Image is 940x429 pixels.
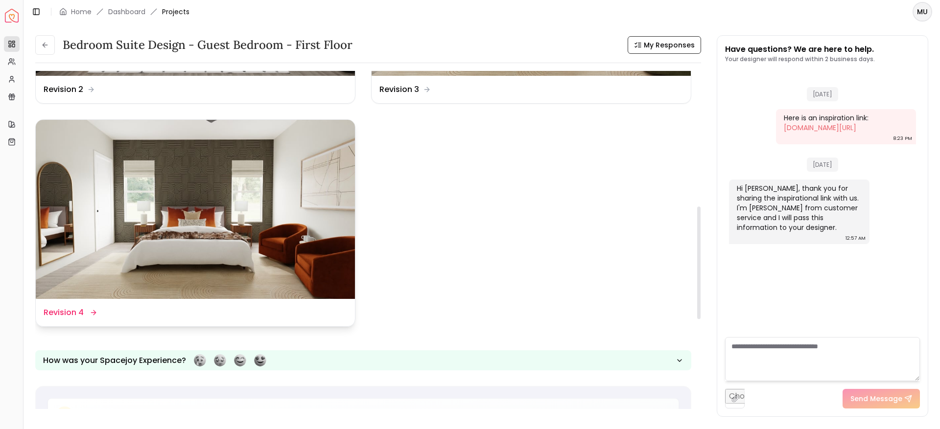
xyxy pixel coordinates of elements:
[71,7,92,17] a: Home
[44,84,83,95] dd: Revision 2
[79,408,207,422] h5: Need Help with Your Design?
[63,37,352,53] h3: Bedroom Suite design - Guest Bedroom - First Floor
[807,158,838,172] span: [DATE]
[725,55,875,63] p: Your designer will respond within 2 business days.
[5,9,19,23] img: Spacejoy Logo
[737,183,860,232] div: Hi [PERSON_NAME], thank you for sharing the inspirational link with us. I'm [PERSON_NAME] from cu...
[36,120,355,299] img: Revision 4
[644,40,695,50] span: My Responses
[43,355,186,366] p: How was your Spacejoy Experience?
[59,7,189,17] nav: breadcrumb
[162,7,189,17] span: Projects
[44,307,84,318] dd: Revision 4
[846,233,866,243] div: 12:57 AM
[725,44,875,55] p: Have questions? We are here to help.
[35,350,691,370] button: How was your Spacejoy Experience?Feeling terribleFeeling badFeeling goodFeeling awesome
[893,134,912,143] div: 8:23 PM
[35,119,355,327] a: Revision 4Revision 4
[807,87,838,101] span: [DATE]
[784,113,907,133] div: Here is an inspiration link:
[108,7,145,17] a: Dashboard
[914,3,931,21] span: MU
[628,36,701,54] button: My Responses
[379,84,419,95] dd: Revision 3
[784,123,856,133] a: [DOMAIN_NAME][URL]
[5,9,19,23] a: Spacejoy
[913,2,932,22] button: MU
